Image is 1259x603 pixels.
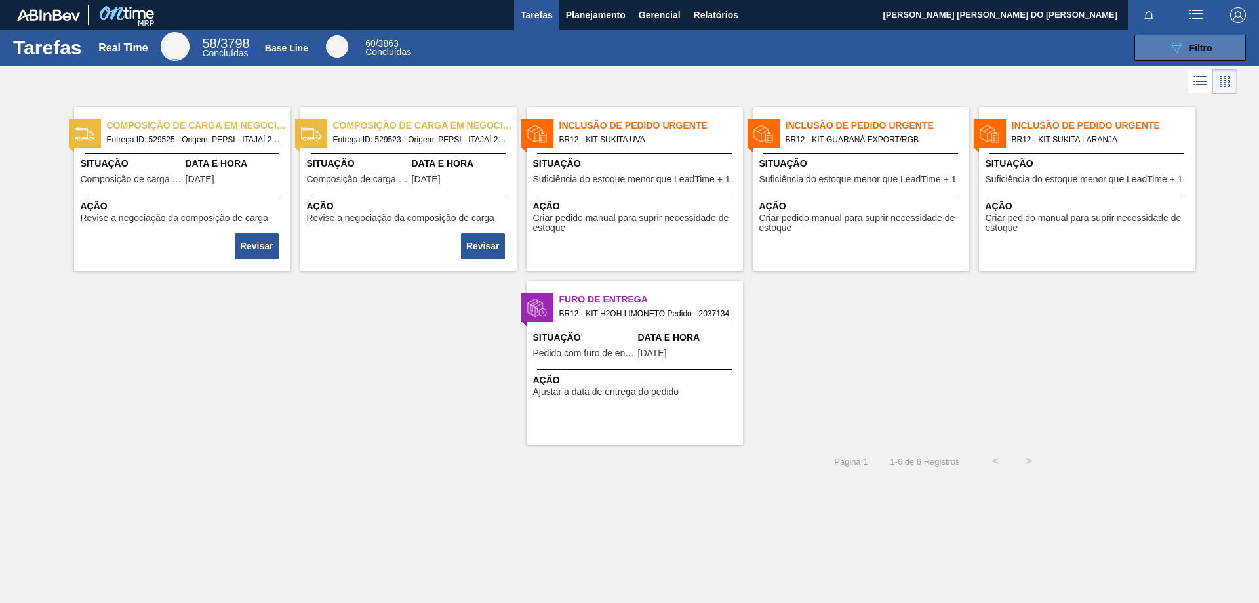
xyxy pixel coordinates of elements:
[986,199,1192,213] span: Ação
[527,124,547,144] img: status
[1188,69,1212,94] div: Visão em Lista
[533,331,635,344] span: Situação
[107,119,290,133] span: Composição de carga em negociação
[527,298,547,318] img: status
[161,32,190,61] div: Real Time
[759,157,966,171] span: Situação
[533,175,730,184] span: Suficiência do estoque menor que LeadTime + 1
[1012,119,1195,133] span: Inclusão de Pedido Urgente
[461,233,505,259] button: Revisar
[533,373,740,387] span: Ação
[412,157,513,171] span: Data e Hora
[533,213,740,234] span: Criar pedido manual para suprir necessidade de estoque
[980,124,999,144] img: status
[533,348,635,358] span: Pedido com furo de entrega
[333,119,517,133] span: Composição de carga em negociação
[980,445,1012,478] button: <
[759,213,966,234] span: Criar pedido manual para suprir necessidade de estoque
[307,157,409,171] span: Situação
[786,133,959,147] span: BR12 - KIT GUARANÁ EXPORT/RGB
[81,213,268,223] span: Revise a negociação da composição de carga
[759,175,957,184] span: Suficiência do estoque menor que LeadTime + 1
[559,133,732,147] span: BR12 - KIT SUKITA UVA
[202,48,248,58] span: Concluídas
[301,124,321,144] img: status
[1134,35,1246,61] button: Filtro
[307,213,494,223] span: Revise a negociação da composição de carga
[888,457,960,467] span: 1 - 6 de 6 Registros
[694,7,738,23] span: Relatórios
[638,331,740,344] span: Data e Hora
[326,35,348,58] div: Base Line
[307,175,409,184] span: Composição de carga em negociação
[533,387,679,397] span: Ajustar a data de entrega do pedido
[75,124,94,144] img: status
[521,7,553,23] span: Tarefas
[265,43,308,53] div: Base Line
[81,157,182,171] span: Situação
[17,9,80,21] img: TNhmsLtSVTkK8tSr43FrP2fwEKptu5GPRR3wAAAABJRU5ErkJggg==
[1188,7,1204,23] img: userActions
[186,175,214,184] span: 17/07/2021,
[235,233,279,259] button: Revisar
[786,119,969,133] span: Inclusão de Pedido Urgente
[202,38,249,58] div: Real Time
[533,157,740,171] span: Situação
[638,348,667,358] span: 25/09/2025,
[566,7,626,23] span: Planejamento
[1212,69,1237,94] div: Visão em Cards
[98,42,148,54] div: Real Time
[1189,43,1212,53] span: Filtro
[365,38,399,49] span: / 3863
[533,199,740,213] span: Ação
[1230,7,1246,23] img: Logout
[834,457,868,467] span: Página : 1
[753,124,773,144] img: status
[365,47,411,57] span: Concluídas
[986,213,1192,234] span: Criar pedido manual para suprir necessidade de estoque
[81,175,182,184] span: Composição de carga em negociação
[365,39,411,56] div: Base Line
[307,199,513,213] span: Ação
[1128,6,1170,24] button: Notificações
[1012,445,1045,478] button: >
[412,175,441,184] span: 22/07/2021,
[1012,133,1185,147] span: BR12 - KIT SUKITA LARANJA
[202,36,249,51] span: / 3798
[81,199,287,213] span: Ação
[13,40,82,55] h1: Tarefas
[559,306,732,321] span: BR12 - KIT H2OH LIMONETO Pedido - 2037134
[107,133,280,147] span: Entrega ID: 529525 - Origem: PEPSI - ITAJAÍ 2 (SC) - Destino: BR12
[559,119,743,133] span: Inclusão de Pedido Urgente
[333,133,506,147] span: Entrega ID: 529523 - Origem: PEPSI - ITAJAÍ 2 (SC) - Destino: BR12
[559,293,743,306] span: Furo de Entrega
[202,36,216,51] span: 58
[759,199,966,213] span: Ação
[236,232,280,260] div: Completar tarefa: 30236213
[639,7,681,23] span: Gerencial
[986,157,1192,171] span: Situação
[462,232,506,260] div: Completar tarefa: 30236356
[365,38,376,49] span: 60
[986,175,1183,184] span: Suficiência do estoque menor que LeadTime + 1
[186,157,287,171] span: Data e Hora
